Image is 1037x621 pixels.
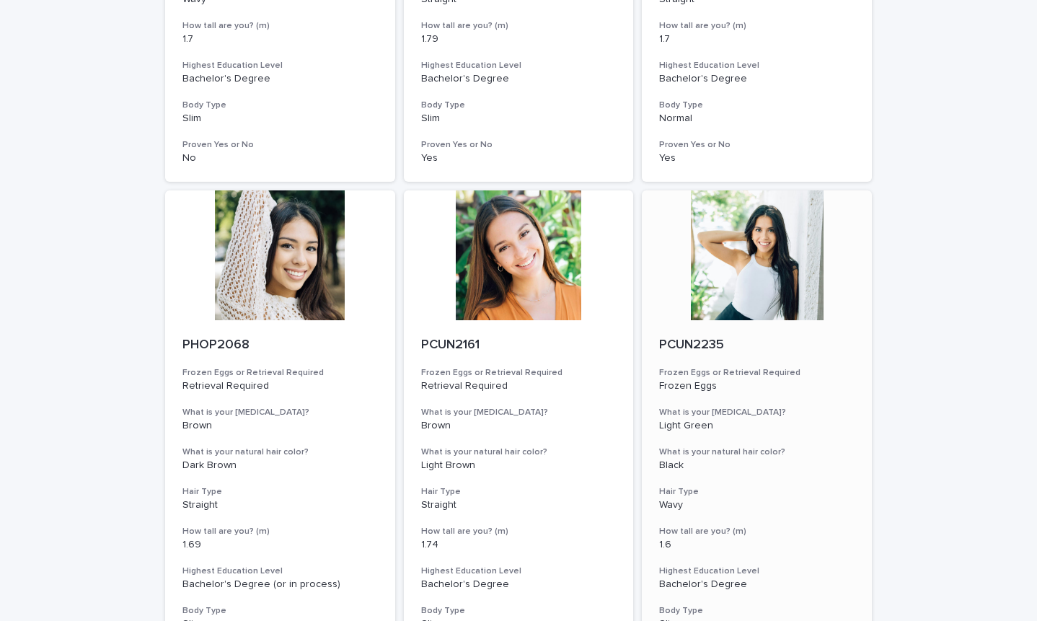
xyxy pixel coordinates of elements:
h3: What is your natural hair color? [659,446,855,458]
p: Normal [659,113,855,125]
h3: Hair Type [421,486,617,498]
p: Wavy [659,499,855,511]
h3: Body Type [421,605,617,617]
p: Retrieval Required [182,380,378,392]
p: 1.69 [182,539,378,551]
h3: Frozen Eggs or Retrieval Required [659,367,855,379]
p: Straight [182,499,378,511]
p: Black [659,459,855,472]
h3: What is your [MEDICAL_DATA]? [421,407,617,418]
p: Bachelor's Degree [421,578,617,591]
p: Light Green [659,420,855,432]
h3: Highest Education Level [182,565,378,577]
p: No [182,152,378,164]
p: Retrieval Required [421,380,617,392]
p: Light Brown [421,459,617,472]
p: 1.6 [659,539,855,551]
h3: Highest Education Level [421,60,617,71]
h3: Proven Yes or No [421,139,617,151]
h3: What is your natural hair color? [182,446,378,458]
p: Dark Brown [182,459,378,472]
p: Yes [421,152,617,164]
p: Brown [182,420,378,432]
h3: Frozen Eggs or Retrieval Required [182,367,378,379]
h3: Highest Education Level [659,60,855,71]
h3: What is your [MEDICAL_DATA]? [659,407,855,418]
h3: How tall are you? (m) [421,20,617,32]
p: Bachelor's Degree [421,73,617,85]
h3: Body Type [182,605,378,617]
p: PCUN2161 [421,338,617,353]
p: PHOP2068 [182,338,378,353]
h3: What is your natural hair color? [421,446,617,458]
h3: Highest Education Level [421,565,617,577]
p: Yes [659,152,855,164]
h3: Body Type [182,100,378,111]
h3: Body Type [659,605,855,617]
h3: How tall are you? (m) [421,526,617,537]
h3: Body Type [421,100,617,111]
p: 1.79 [421,33,617,45]
h3: Hair Type [182,486,378,498]
h3: How tall are you? (m) [659,526,855,537]
h3: Proven Yes or No [659,139,855,151]
p: Bachelor's Degree [659,73,855,85]
h3: Highest Education Level [659,565,855,577]
p: Slim [182,113,378,125]
p: Bachelor's Degree [182,73,378,85]
p: 1.7 [659,33,855,45]
h3: Highest Education Level [182,60,378,71]
p: 1.74 [421,539,617,551]
p: Bachelor's Degree (or in process) [182,578,378,591]
p: 1.7 [182,33,378,45]
p: Bachelor's Degree [659,578,855,591]
h3: What is your [MEDICAL_DATA]? [182,407,378,418]
p: Straight [421,499,617,511]
h3: Body Type [659,100,855,111]
h3: Hair Type [659,486,855,498]
h3: How tall are you? (m) [182,526,378,537]
h3: How tall are you? (m) [659,20,855,32]
h3: Proven Yes or No [182,139,378,151]
p: Slim [421,113,617,125]
h3: How tall are you? (m) [182,20,378,32]
h3: Frozen Eggs or Retrieval Required [421,367,617,379]
p: Frozen Eggs [659,380,855,392]
p: PCUN2235 [659,338,855,353]
p: Brown [421,420,617,432]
